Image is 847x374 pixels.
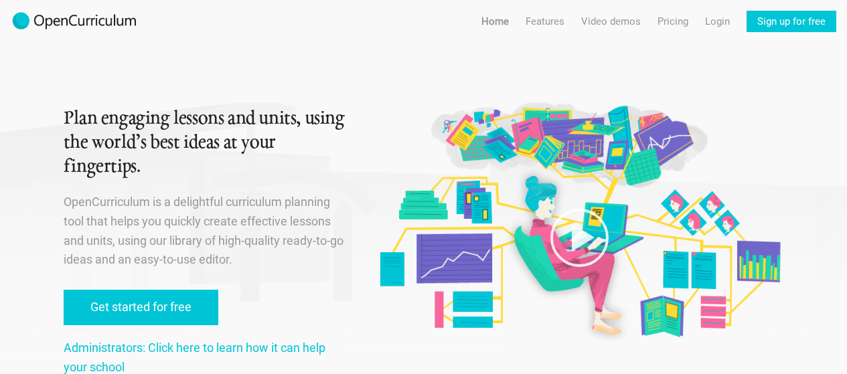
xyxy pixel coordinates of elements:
[64,341,325,374] a: Administrators: Click here to learn how it can help your school
[658,11,688,32] a: Pricing
[64,193,347,270] p: OpenCurriculum is a delightful curriculum planning tool that helps you quickly create effective l...
[581,11,641,32] a: Video demos
[64,290,218,325] a: Get started for free
[705,11,730,32] a: Login
[481,11,509,32] a: Home
[11,11,138,32] img: 2017-logo-m.png
[747,11,836,32] a: Sign up for free
[64,107,347,179] h1: Plan engaging lessons and units, using the world’s best ideas at your fingertips.
[526,11,564,32] a: Features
